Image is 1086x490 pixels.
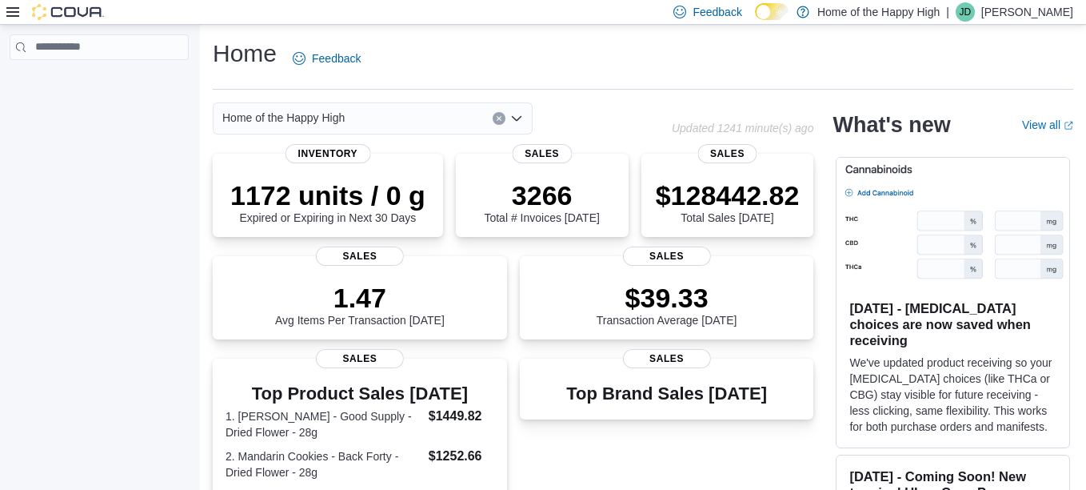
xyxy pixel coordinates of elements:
[10,63,189,102] nav: Complex example
[1022,118,1073,131] a: View allExternal link
[849,355,1056,435] p: We've updated product receiving so your [MEDICAL_DATA] choices (like THCa or CBG) stay visible fo...
[226,448,422,480] dt: 2. Mandarin Cookies - Back Forty - Dried Flower - 28g
[693,4,741,20] span: Feedback
[226,384,494,404] h3: Top Product Sales [DATE]
[597,282,737,327] div: Transaction Average [DATE]
[226,408,422,440] dt: 1. [PERSON_NAME] - Good Supply - Dried Flower - 28g
[817,2,940,22] p: Home of the Happy High
[960,2,972,22] span: JD
[312,50,361,66] span: Feedback
[849,300,1056,348] h3: [DATE] - [MEDICAL_DATA] choices are now saved when receiving
[222,108,345,127] span: Home of the Happy High
[832,112,950,138] h2: What's new
[956,2,975,22] div: Joel Davey
[32,4,104,20] img: Cova
[213,38,277,70] h1: Home
[484,179,599,224] div: Total # Invoices [DATE]
[510,112,523,125] button: Open list of options
[656,179,800,224] div: Total Sales [DATE]
[230,179,425,211] p: 1172 units / 0 g
[622,247,710,266] span: Sales
[597,282,737,314] p: $39.33
[230,179,425,224] div: Expired or Expiring in Next 30 Days
[316,247,404,266] span: Sales
[275,282,445,327] div: Avg Items Per Transaction [DATE]
[981,2,1073,22] p: [PERSON_NAME]
[429,407,494,426] dd: $1449.82
[286,42,367,74] a: Feedback
[622,349,710,368] span: Sales
[429,447,494,466] dd: $1252.66
[656,179,800,211] p: $128442.82
[566,384,767,404] h3: Top Brand Sales [DATE]
[285,144,371,163] span: Inventory
[512,144,572,163] span: Sales
[275,282,445,314] p: 1.47
[1064,121,1073,131] svg: External link
[316,349,404,368] span: Sales
[755,20,756,21] span: Dark Mode
[755,3,789,20] input: Dark Mode
[697,144,757,163] span: Sales
[493,112,505,125] button: Clear input
[484,179,599,211] p: 3266
[672,122,813,135] p: Updated 1241 minute(s) ago
[946,2,949,22] p: |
